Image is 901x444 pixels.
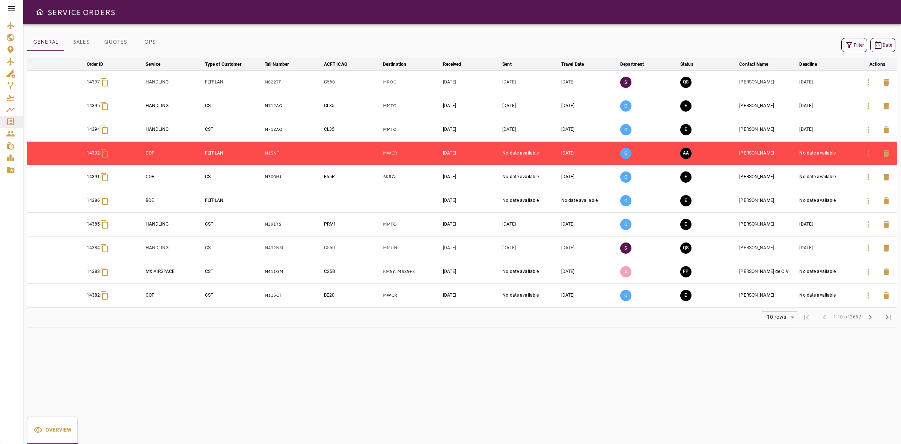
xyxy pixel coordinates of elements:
button: Details [859,263,877,281]
button: Delete [877,144,895,162]
td: [DATE] [441,212,501,236]
button: GENERAL [27,33,64,51]
div: Received [443,60,461,69]
button: Delete [877,121,895,139]
button: Delete [877,168,895,186]
button: EXECUTION [680,290,692,301]
p: O [620,100,631,112]
td: [DATE] [560,165,619,189]
td: COF [144,141,203,165]
td: No date available [501,283,560,307]
td: No date available [798,141,857,165]
td: FLTPLAN [203,70,263,94]
p: O [620,148,631,159]
td: E55P [322,165,381,189]
td: [DATE] [560,236,619,260]
button: Overview [27,417,78,444]
div: basic tabs example [27,33,167,51]
div: Department [620,60,644,69]
p: 14394 [87,126,100,133]
td: No date available [798,260,857,283]
td: No date available [501,141,560,165]
p: O [620,290,631,301]
td: [PERSON_NAME] de C.V [738,260,798,283]
p: 14395 [87,103,100,109]
button: Details [859,97,877,115]
td: CL35 [322,94,381,118]
p: N391YS [265,221,321,227]
button: QUOTES [98,33,133,51]
p: MMTO [383,103,440,109]
div: Order ID [87,60,104,69]
p: O [620,195,631,206]
td: [PERSON_NAME] [738,212,798,236]
td: [DATE] [441,70,501,94]
p: N411GM [265,268,321,275]
td: No date available [798,189,857,212]
td: BE20 [322,283,381,307]
td: No date available [798,283,857,307]
button: Delete [877,239,895,257]
p: 14384 [87,245,100,251]
button: Details [859,144,877,162]
span: Deadline [799,60,827,69]
td: FLTPLAN [203,141,263,165]
td: [DATE] [441,118,501,141]
span: Service [146,60,170,69]
div: 10 rows [762,312,797,323]
p: MMTO [383,221,440,227]
td: HANDLING [144,118,203,141]
td: HANDLING [144,236,203,260]
p: MMTO [383,126,440,133]
td: [PERSON_NAME] [738,118,798,141]
span: Travel Date [561,60,594,69]
td: [DATE] [501,212,560,236]
span: Next Page [861,308,879,326]
td: No date available [798,165,857,189]
div: Type of Customer [205,60,241,69]
td: [PERSON_NAME] [738,165,798,189]
span: chevron_right [866,313,875,322]
td: No date available [560,189,619,212]
td: [DATE] [798,118,857,141]
span: ACFT ICAO [324,60,357,69]
p: S [620,242,631,254]
td: [DATE] [441,94,501,118]
p: O [620,219,631,230]
td: [DATE] [798,236,857,260]
div: Contact Name [739,60,768,69]
span: Tail Number [265,60,298,69]
td: [DATE] [441,165,501,189]
td: CST [203,165,263,189]
p: MWCR [383,150,440,156]
span: Status [680,60,703,69]
div: Deadline [799,60,817,69]
div: basic tabs example [27,417,78,444]
td: No date available [501,165,560,189]
td: BOE [144,189,203,212]
span: Type of Customer [205,60,251,69]
span: Received [443,60,471,69]
h6: SERVICE ORDERS [47,6,115,18]
button: Open drawer [32,5,47,20]
p: 14392 [87,150,100,156]
div: ACFT ICAO [324,60,347,69]
p: N712AQ [265,126,321,133]
div: 10 rows [765,314,788,320]
td: C25B [322,260,381,283]
td: [PERSON_NAME] [738,283,798,307]
p: 14382 [87,292,100,299]
td: [PERSON_NAME] [738,141,798,165]
p: 14383 [87,268,100,275]
button: Details [859,286,877,305]
button: OPS [133,33,167,51]
div: Service [146,60,160,69]
p: O [620,124,631,135]
p: KMSY, MSSS, KMSY, MSSS, KMSY [383,268,440,275]
p: 14386 [87,197,100,204]
td: CL35 [322,118,381,141]
div: Travel Date [561,60,584,69]
td: CST [203,260,263,283]
p: A [620,266,631,277]
td: [DATE] [798,94,857,118]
